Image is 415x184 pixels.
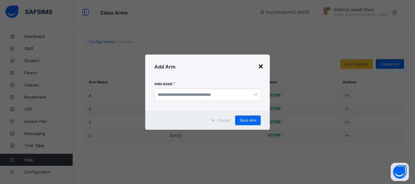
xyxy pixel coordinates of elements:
div: × [258,61,264,71]
span: Cancel [218,118,230,122]
span: Save Arm [240,118,256,122]
label: Arm Name [154,82,173,86]
span: Add Arm [154,64,176,70]
button: Open asap [391,163,409,181]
